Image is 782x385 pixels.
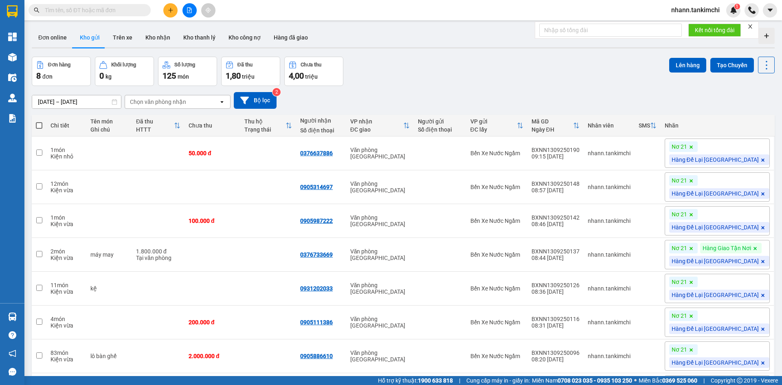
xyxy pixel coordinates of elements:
[532,356,580,363] div: 08:20 [DATE]
[470,150,523,156] div: Bến Xe Nước Ngầm
[51,153,82,160] div: Kiện nhỏ
[588,353,630,359] div: nhann.tankimchi
[51,288,82,295] div: Kiện vừa
[470,184,523,190] div: Bến Xe Nước Ngầm
[734,4,740,9] sup: 1
[672,278,687,286] span: Nơ 21
[136,118,174,125] div: Đã thu
[300,353,333,359] div: 0905886610
[532,126,573,133] div: Ngày ĐH
[532,376,632,385] span: Miền Nam
[532,221,580,227] div: 08:46 [DATE]
[158,57,217,86] button: Số lượng125món
[51,356,82,363] div: Kiện vừa
[665,122,770,129] div: Nhãn
[205,7,211,13] span: aim
[532,316,580,322] div: BXNN1309250116
[470,251,523,258] div: Bến Xe Nước Ngầm
[221,57,280,86] button: Đã thu1,80 triệu
[639,376,697,385] span: Miền Bắc
[418,377,453,384] strong: 1900 633 818
[763,3,777,18] button: caret-down
[669,58,706,73] button: Lên hàng
[470,126,517,133] div: ĐC lấy
[36,71,41,81] span: 8
[90,118,128,125] div: Tên món
[459,376,460,385] span: |
[305,73,318,80] span: triệu
[289,71,304,81] span: 4,00
[588,184,630,190] div: nhann.tankimchi
[672,224,759,231] span: Hàng Để Lại [GEOGRAPHIC_DATA]
[8,312,17,321] img: warehouse-icon
[532,350,580,356] div: BXNN1309250096
[284,57,343,86] button: Chưa thu4,00 triệu
[672,211,687,218] span: Nơ 21
[672,325,759,332] span: Hàng Để Lại [GEOGRAPHIC_DATA]
[300,127,342,134] div: Số điện thoại
[532,153,580,160] div: 09:15 [DATE]
[189,218,236,224] div: 100.000 đ
[470,319,523,326] div: Bến Xe Nước Ngầm
[350,147,410,160] div: Văn phòng [GEOGRAPHIC_DATA]
[470,353,523,359] div: Bến Xe Nước Ngầm
[300,218,333,224] div: 0905987222
[736,4,738,9] span: 1
[672,244,687,252] span: Nơ 21
[737,378,742,383] span: copyright
[470,218,523,224] div: Bến Xe Nước Ngầm
[136,255,180,261] div: Tại văn phòng
[300,150,333,156] div: 0376637886
[182,3,197,18] button: file-add
[32,57,91,86] button: Đơn hàng8đơn
[163,3,178,18] button: plus
[539,24,682,37] input: Nhập số tổng đài
[532,147,580,153] div: BXNN1309250190
[168,7,174,13] span: plus
[418,118,462,125] div: Người gửi
[132,115,185,136] th: Toggle SortBy
[51,187,82,194] div: Kiện vừa
[665,5,726,15] span: nhann.tankimchi
[672,359,759,366] span: Hàng Để Lại [GEOGRAPHIC_DATA]
[378,376,453,385] span: Hỗ trợ kỹ thuật:
[418,126,462,133] div: Số điện thoại
[710,58,754,73] button: Tạo Chuyến
[240,115,296,136] th: Toggle SortBy
[350,214,410,227] div: Văn phòng [GEOGRAPHIC_DATA]
[106,28,139,47] button: Trên xe
[244,118,286,125] div: Thu hộ
[747,24,753,29] span: close
[300,184,333,190] div: 0905314697
[9,368,16,376] span: message
[8,94,17,102] img: warehouse-icon
[187,7,192,13] span: file-add
[34,7,40,13] span: search
[672,346,687,353] span: Nơ 21
[51,282,82,288] div: 11 món
[242,73,255,80] span: triệu
[48,62,70,68] div: Đơn hàng
[300,251,333,258] div: 0376733669
[272,88,281,96] sup: 2
[639,122,650,129] div: SMS
[588,122,630,129] div: Nhân viên
[51,122,82,129] div: Chi tiết
[8,53,17,62] img: warehouse-icon
[73,28,106,47] button: Kho gửi
[130,98,186,106] div: Chọn văn phòng nhận
[237,62,253,68] div: Đã thu
[105,73,112,80] span: kg
[703,376,705,385] span: |
[672,312,687,319] span: Nơ 21
[32,28,73,47] button: Đơn online
[350,350,410,363] div: Văn phòng [GEOGRAPHIC_DATA]
[90,353,128,359] div: lô bàn ghế
[90,285,128,292] div: kệ
[8,114,17,123] img: solution-icon
[136,126,174,133] div: HTTT
[532,255,580,261] div: 08:44 [DATE]
[99,71,104,81] span: 0
[758,28,775,44] div: Tạo kho hàng mới
[95,57,154,86] button: Khối lượng0kg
